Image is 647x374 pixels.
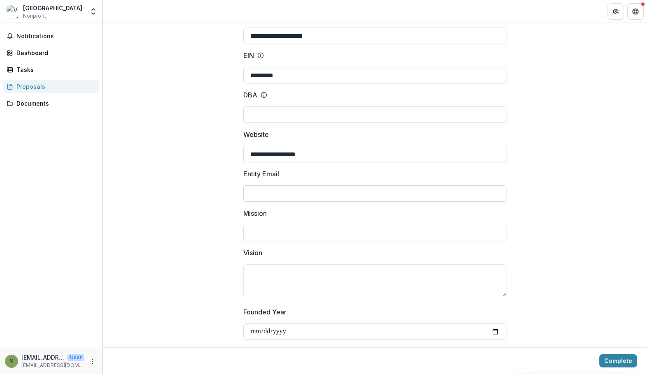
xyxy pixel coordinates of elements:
[243,248,262,258] p: Vision
[3,30,99,43] button: Notifications
[3,97,99,110] a: Documents
[88,3,99,20] button: Open entity switcher
[10,358,13,364] div: spa@vanderbilt.edu
[243,129,269,139] p: Website
[23,12,46,20] span: Nonprofit
[243,208,267,218] p: Mission
[16,82,92,91] div: Proposals
[3,46,99,60] a: Dashboard
[16,65,92,74] div: Tasks
[608,3,624,20] button: Partners
[23,4,82,12] div: [GEOGRAPHIC_DATA]
[7,5,20,18] img: Vanderbilt University
[243,51,254,60] p: EIN
[243,169,279,179] p: Entity Email
[16,33,96,40] span: Notifications
[243,90,257,100] p: DBA
[627,3,644,20] button: Get Help
[243,346,290,356] p: Phone Number
[67,354,84,361] p: User
[3,63,99,76] a: Tasks
[599,354,637,367] button: Complete
[243,307,287,317] p: Founded Year
[21,353,64,362] p: [EMAIL_ADDRESS][DOMAIN_NAME]
[16,99,92,108] div: Documents
[21,362,84,369] p: [EMAIL_ADDRESS][DOMAIN_NAME]
[88,356,97,366] button: More
[16,48,92,57] div: Dashboard
[3,80,99,93] a: Proposals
